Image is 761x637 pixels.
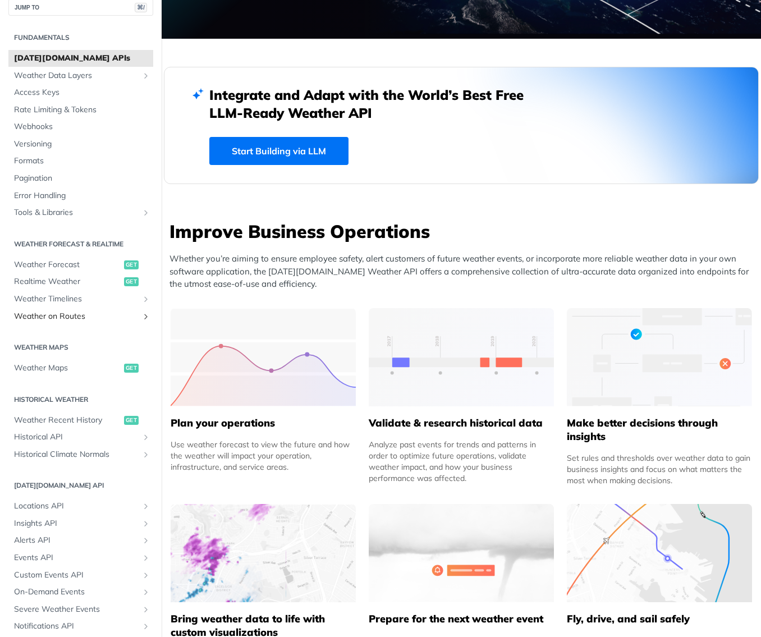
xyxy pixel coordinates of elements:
[141,295,150,304] button: Show subpages for Weather Timelines
[141,553,150,562] button: Show subpages for Events API
[8,239,153,249] h2: Weather Forecast & realtime
[124,277,139,286] span: get
[209,86,540,122] h2: Integrate and Adapt with the World’s Best Free LLM-Ready Weather API
[8,136,153,153] a: Versioning
[14,570,139,581] span: Custom Events API
[14,207,139,218] span: Tools & Libraries
[14,259,121,271] span: Weather Forecast
[209,137,349,165] a: Start Building via LLM
[8,412,153,429] a: Weather Recent Historyget
[8,33,153,43] h2: Fundamentals
[141,588,150,597] button: Show subpages for On-Demand Events
[8,360,153,377] a: Weather Mapsget
[14,87,150,98] span: Access Keys
[8,256,153,273] a: Weather Forecastget
[8,102,153,118] a: Rate Limiting & Tokens
[14,621,139,632] span: Notifications API
[14,449,139,460] span: Historical Climate Normals
[14,70,139,81] span: Weather Data Layers
[369,612,554,626] h5: Prepare for the next weather event
[14,552,139,563] span: Events API
[171,416,356,430] h5: Plan your operations
[8,50,153,67] a: [DATE][DOMAIN_NAME] APIs
[14,363,121,374] span: Weather Maps
[567,504,752,602] img: 994b3d6-mask-group-32x.svg
[567,612,752,626] h5: Fly, drive, and sail safely
[567,452,752,486] div: Set rules and thresholds over weather data to gain business insights and focus on what matters th...
[567,416,752,443] h5: Make better decisions through insights
[8,153,153,169] a: Formats
[8,567,153,584] a: Custom Events APIShow subpages for Custom Events API
[141,433,150,442] button: Show subpages for Historical API
[141,622,150,631] button: Show subpages for Notifications API
[141,502,150,511] button: Show subpages for Locations API
[8,291,153,308] a: Weather TimelinesShow subpages for Weather Timelines
[135,3,147,12] span: ⌘/
[8,170,153,187] a: Pagination
[8,67,153,84] a: Weather Data LayersShow subpages for Weather Data Layers
[8,584,153,601] a: On-Demand EventsShow subpages for On-Demand Events
[369,416,554,430] h5: Validate & research historical data
[14,155,150,167] span: Formats
[141,519,150,528] button: Show subpages for Insights API
[8,532,153,549] a: Alerts APIShow subpages for Alerts API
[14,501,139,512] span: Locations API
[14,121,150,132] span: Webhooks
[8,84,153,101] a: Access Keys
[14,432,139,443] span: Historical API
[369,504,554,602] img: 2c0a313-group-496-12x.svg
[369,308,554,406] img: 13d7ca0-group-496-2.svg
[14,276,121,287] span: Realtime Weather
[8,601,153,618] a: Severe Weather EventsShow subpages for Severe Weather Events
[14,139,150,150] span: Versioning
[14,535,139,546] span: Alerts API
[567,308,752,406] img: a22d113-group-496-32x.svg
[8,308,153,325] a: Weather on RoutesShow subpages for Weather on Routes
[14,311,139,322] span: Weather on Routes
[8,429,153,446] a: Historical APIShow subpages for Historical API
[8,187,153,204] a: Error Handling
[14,104,150,116] span: Rate Limiting & Tokens
[141,605,150,614] button: Show subpages for Severe Weather Events
[8,515,153,532] a: Insights APIShow subpages for Insights API
[8,273,153,290] a: Realtime Weatherget
[8,618,153,635] a: Notifications APIShow subpages for Notifications API
[171,504,356,602] img: 4463876-group-4982x.svg
[124,364,139,373] span: get
[369,439,554,484] div: Analyze past events for trends and patterns in order to optimize future operations, validate weat...
[8,446,153,463] a: Historical Climate NormalsShow subpages for Historical Climate Normals
[169,219,759,244] h3: Improve Business Operations
[141,312,150,321] button: Show subpages for Weather on Routes
[8,480,153,491] h2: [DATE][DOMAIN_NAME] API
[14,586,139,598] span: On-Demand Events
[8,204,153,221] a: Tools & LibrariesShow subpages for Tools & Libraries
[14,518,139,529] span: Insights API
[8,118,153,135] a: Webhooks
[14,415,121,426] span: Weather Recent History
[8,395,153,405] h2: Historical Weather
[8,549,153,566] a: Events APIShow subpages for Events API
[8,342,153,352] h2: Weather Maps
[141,536,150,545] button: Show subpages for Alerts API
[169,253,759,291] p: Whether you’re aiming to ensure employee safety, alert customers of future weather events, or inc...
[14,604,139,615] span: Severe Weather Events
[171,308,356,406] img: 39565e8-group-4962x.svg
[171,439,356,473] div: Use weather forecast to view the future and how the weather will impact your operation, infrastru...
[14,294,139,305] span: Weather Timelines
[14,173,150,184] span: Pagination
[141,71,150,80] button: Show subpages for Weather Data Layers
[14,190,150,201] span: Error Handling
[124,260,139,269] span: get
[141,208,150,217] button: Show subpages for Tools & Libraries
[141,450,150,459] button: Show subpages for Historical Climate Normals
[8,498,153,515] a: Locations APIShow subpages for Locations API
[124,416,139,425] span: get
[141,571,150,580] button: Show subpages for Custom Events API
[14,53,150,64] span: [DATE][DOMAIN_NAME] APIs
